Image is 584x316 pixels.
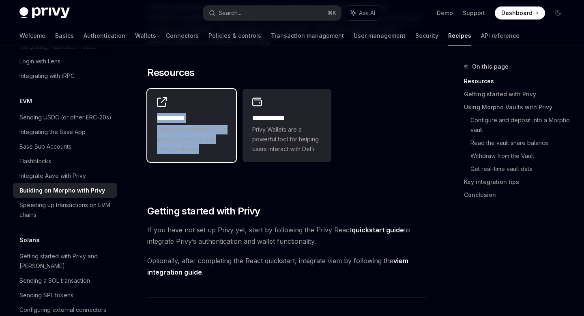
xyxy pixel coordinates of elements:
a: API reference [481,26,520,45]
a: Support [463,9,485,17]
div: Base Sub Accounts [19,142,71,152]
a: Conclusion [464,188,571,201]
a: Resources [464,75,571,88]
a: Sending a SOL transaction [13,273,117,288]
a: Withdraw from the Vault [470,149,571,162]
div: Login with Lens [19,56,60,66]
a: Configure and deposit into a Morpho vault [470,114,571,136]
a: Security [415,26,438,45]
button: Ask AI [345,6,381,20]
div: Integrate Aave with Privy [19,171,86,181]
span: Getting started with Privy [147,205,260,218]
div: Sending USDC (or other ERC-20s) [19,113,112,122]
a: Read the vault share balance [470,136,571,149]
span: If you have not set up Privy yet, start by following the Privy React to integrate Privy’s authent... [147,224,427,247]
div: Search... [219,8,241,18]
div: Integrating with tRPC [19,71,75,81]
span: Ask AI [359,9,375,17]
div: Configuring external connectors [19,305,106,315]
a: Login with Lens [13,54,117,69]
div: Integrating the Base App [19,127,86,137]
h5: Solana [19,235,40,245]
div: Sending a SOL transaction [19,276,90,286]
a: Demo [437,9,453,17]
img: dark logo [19,7,70,19]
a: Integrating the Base App [13,125,117,139]
a: Transaction management [271,26,344,45]
a: Speeding up transactions on EVM chains [13,198,117,222]
a: Welcome [19,26,45,45]
a: Connectors [166,26,199,45]
div: Speeding up transactions on EVM chains [19,200,112,220]
a: Sending SPL tokens [13,288,117,303]
a: Key integration tips [464,175,571,188]
a: Recipes [448,26,471,45]
span: Official documentation for Morpho protocol and smart contracts. [157,125,226,154]
a: User management [354,26,406,45]
a: quickstart guide [352,226,404,234]
div: Building on Morpho with Privy [19,186,105,195]
a: Using Morpho Vaults with Privy [464,101,571,114]
button: Search...⌘K [203,6,341,20]
a: Getting started with Privy [464,88,571,101]
a: Integrating with tRPC [13,69,117,83]
a: Dashboard [495,6,545,19]
a: Flashblocks [13,154,117,169]
a: Building on Morpho with Privy [13,183,117,198]
div: Flashblocks [19,156,51,166]
a: **** **** ***Privy Wallets are a powerful tool for helping users interact with DeFi. [243,89,331,162]
a: Get real-time vault data [470,162,571,175]
a: Basics [55,26,74,45]
span: Privy Wallets are a powerful tool for helping users interact with DeFi. [252,125,322,154]
a: **** **** *Official documentation for Morpho protocol and smart contracts. [147,89,236,162]
span: ⌘ K [328,10,336,16]
a: Integrate Aave with Privy [13,169,117,183]
a: Wallets [135,26,156,45]
a: Sending USDC (or other ERC-20s) [13,110,117,125]
button: Toggle dark mode [552,6,565,19]
span: Dashboard [501,9,532,17]
h5: EVM [19,96,32,106]
a: Authentication [84,26,125,45]
a: Policies & controls [208,26,261,45]
a: Base Sub Accounts [13,139,117,154]
span: Optionally, after completing the React quickstart, integrate viem by following the . [147,255,427,278]
span: Resources [147,66,195,79]
div: Sending SPL tokens [19,290,73,300]
a: Getting started with Privy and [PERSON_NAME] [13,249,117,273]
div: Getting started with Privy and [PERSON_NAME] [19,251,112,271]
span: On this page [472,62,509,71]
